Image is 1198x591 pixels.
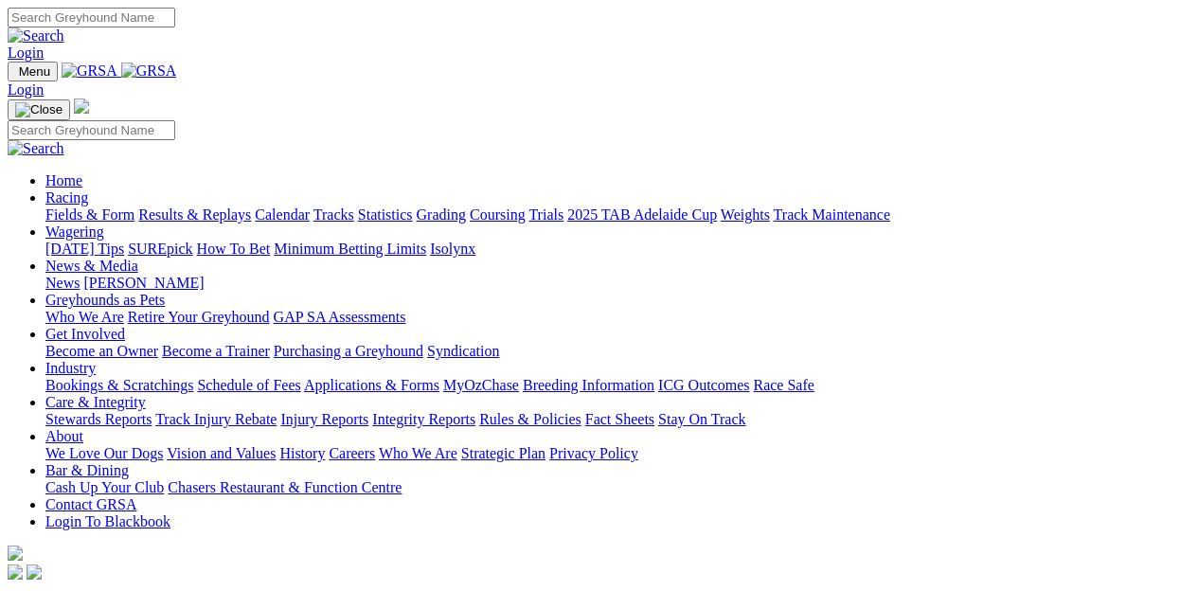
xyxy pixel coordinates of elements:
[461,445,545,461] a: Strategic Plan
[128,309,270,325] a: Retire Your Greyhound
[197,377,300,393] a: Schedule of Fees
[168,479,402,495] a: Chasers Restaurant & Function Centre
[45,479,1190,496] div: Bar & Dining
[45,241,1190,258] div: Wagering
[19,64,50,79] span: Menu
[45,343,1190,360] div: Get Involved
[155,411,277,427] a: Track Injury Rebate
[74,98,89,114] img: logo-grsa-white.png
[479,411,581,427] a: Rules & Policies
[585,411,654,427] a: Fact Sheets
[8,8,175,27] input: Search
[274,241,426,257] a: Minimum Betting Limits
[8,99,70,120] button: Toggle navigation
[523,377,654,393] a: Breeding Information
[8,45,44,61] a: Login
[45,377,193,393] a: Bookings & Scratchings
[197,241,271,257] a: How To Bet
[274,309,406,325] a: GAP SA Assessments
[379,445,457,461] a: Who We Are
[279,445,325,461] a: History
[313,206,354,223] a: Tracks
[45,309,124,325] a: Who We Are
[658,377,749,393] a: ICG Outcomes
[45,206,1190,224] div: Racing
[470,206,526,223] a: Coursing
[121,63,177,80] img: GRSA
[721,206,770,223] a: Weights
[128,241,192,257] a: SUREpick
[45,343,158,359] a: Become an Owner
[528,206,563,223] a: Trials
[15,102,63,117] img: Close
[8,140,64,157] img: Search
[62,63,117,80] img: GRSA
[430,241,475,257] a: Isolynx
[549,445,638,461] a: Privacy Policy
[45,292,165,308] a: Greyhounds as Pets
[443,377,519,393] a: MyOzChase
[45,479,164,495] a: Cash Up Your Club
[45,309,1190,326] div: Greyhounds as Pets
[45,258,138,274] a: News & Media
[45,377,1190,394] div: Industry
[8,120,175,140] input: Search
[45,206,134,223] a: Fields & Form
[45,275,80,291] a: News
[274,343,423,359] a: Purchasing a Greyhound
[8,546,23,561] img: logo-grsa-white.png
[45,513,170,529] a: Login To Blackbook
[45,445,163,461] a: We Love Our Dogs
[8,81,44,98] a: Login
[329,445,375,461] a: Careers
[45,445,1190,462] div: About
[45,496,136,512] a: Contact GRSA
[304,377,439,393] a: Applications & Forms
[45,326,125,342] a: Get Involved
[8,564,23,580] img: facebook.svg
[45,428,83,444] a: About
[658,411,745,427] a: Stay On Track
[45,462,129,478] a: Bar & Dining
[417,206,466,223] a: Grading
[45,360,96,376] a: Industry
[45,172,82,188] a: Home
[45,411,152,427] a: Stewards Reports
[27,564,42,580] img: twitter.svg
[774,206,890,223] a: Track Maintenance
[255,206,310,223] a: Calendar
[8,62,58,81] button: Toggle navigation
[83,275,204,291] a: [PERSON_NAME]
[45,241,124,257] a: [DATE] Tips
[162,343,270,359] a: Become a Trainer
[567,206,717,223] a: 2025 TAB Adelaide Cup
[138,206,251,223] a: Results & Replays
[167,445,276,461] a: Vision and Values
[372,411,475,427] a: Integrity Reports
[45,189,88,206] a: Racing
[45,394,146,410] a: Care & Integrity
[358,206,413,223] a: Statistics
[280,411,368,427] a: Injury Reports
[753,377,814,393] a: Race Safe
[427,343,499,359] a: Syndication
[45,411,1190,428] div: Care & Integrity
[45,224,104,240] a: Wagering
[45,275,1190,292] div: News & Media
[8,27,64,45] img: Search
